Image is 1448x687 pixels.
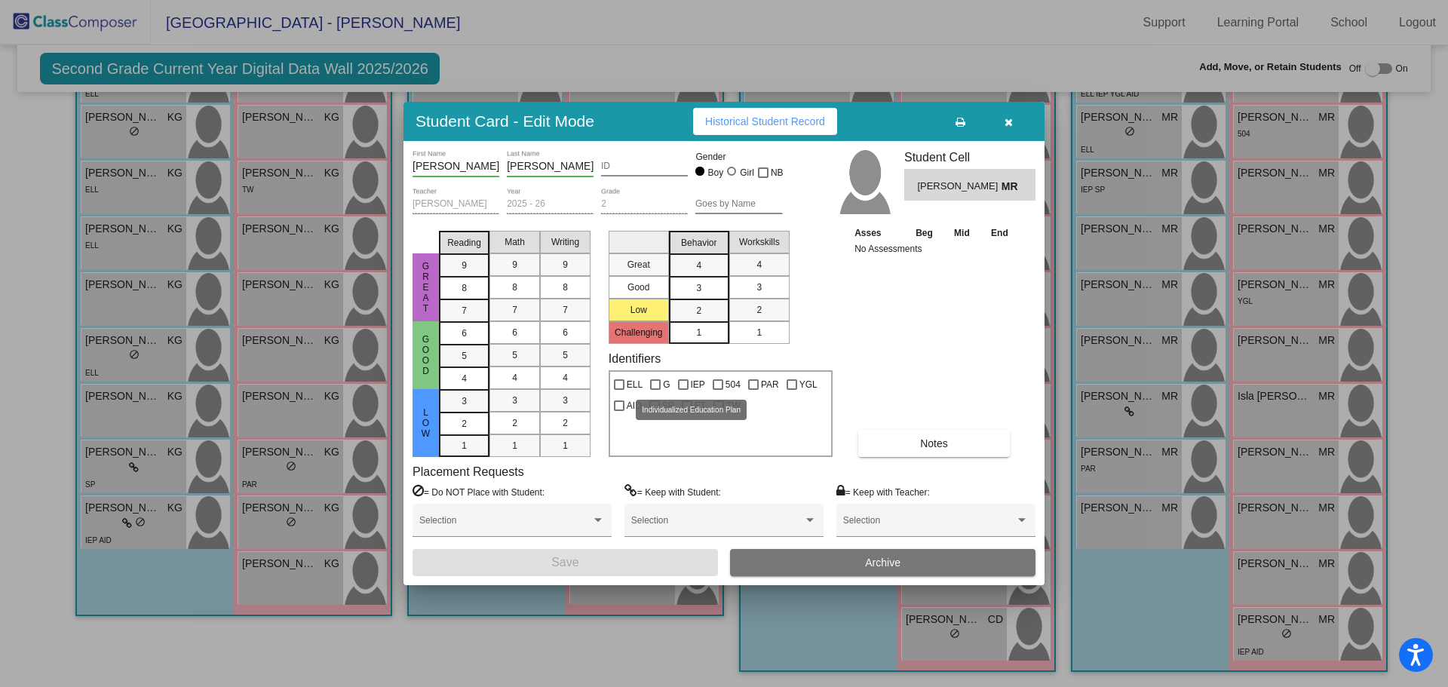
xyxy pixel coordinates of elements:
span: TW [726,397,741,415]
span: Notes [920,437,948,449]
span: 7 [512,303,517,317]
span: Behavior [681,236,716,250]
span: 7 [462,304,467,317]
span: 8 [512,281,517,294]
span: Reading [447,236,481,250]
span: Good [419,334,433,376]
input: goes by name [695,199,782,210]
span: 1 [563,439,568,452]
input: grade [601,199,688,210]
th: Asses [851,225,905,241]
span: 1 [462,439,467,452]
span: 3 [756,281,762,294]
span: ELL [627,376,643,394]
span: 8 [563,281,568,294]
span: 3 [563,394,568,407]
span: 504 [726,376,741,394]
span: 2 [462,417,467,431]
span: Low [419,407,433,439]
span: Writing [551,235,579,249]
th: End [980,225,1020,241]
span: 6 [512,326,517,339]
span: PAR [761,376,779,394]
span: 4 [756,258,762,271]
span: 2 [563,416,568,430]
span: Archive [865,557,900,569]
span: 2 [696,304,701,317]
span: 5 [563,348,568,362]
button: Archive [730,549,1035,576]
span: 4 [696,259,701,272]
span: Save [551,556,578,569]
span: Great [419,261,433,314]
span: Historical Student Record [705,115,825,127]
span: ET [695,397,706,415]
span: 4 [563,371,568,385]
span: 9 [462,259,467,272]
span: 1 [756,326,762,339]
mat-label: Gender [695,150,782,164]
span: 6 [462,327,467,340]
h3: Student Cell [904,150,1035,164]
span: 2 [512,416,517,430]
span: Math [505,235,525,249]
span: 9 [512,258,517,271]
button: Save [413,549,718,576]
label: = Keep with Student: [624,484,721,499]
span: [PERSON_NAME] [917,179,1001,195]
span: 5 [462,349,467,363]
span: SP [662,397,674,415]
span: 6 [563,326,568,339]
span: 3 [512,394,517,407]
label: Placement Requests [413,465,524,479]
label: = Do NOT Place with Student: [413,484,545,499]
span: 1 [512,439,517,452]
h3: Student Card - Edit Mode [416,112,594,130]
input: year [507,199,594,210]
span: 3 [696,281,701,295]
th: Beg [905,225,944,241]
input: teacher [413,199,499,210]
span: 7 [563,303,568,317]
span: IEP [691,376,705,394]
span: 4 [462,372,467,385]
button: Historical Student Record [693,108,837,135]
button: Notes [858,430,1010,457]
span: 2 [756,303,762,317]
span: 3 [462,394,467,408]
span: 8 [462,281,467,295]
span: G [663,376,670,394]
label: = Keep with Teacher: [836,484,930,499]
span: MR [1002,179,1023,195]
span: 9 [563,258,568,271]
span: AID [627,397,642,415]
div: Girl [739,166,754,179]
span: 5 [512,348,517,362]
label: Identifiers [609,351,661,366]
span: NB [771,164,784,182]
span: Workskills [739,235,780,249]
span: 4 [512,371,517,385]
div: Boy [707,166,724,179]
span: YGL [799,376,818,394]
td: No Assessments [851,241,1019,256]
span: 1 [696,326,701,339]
th: Mid [943,225,980,241]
